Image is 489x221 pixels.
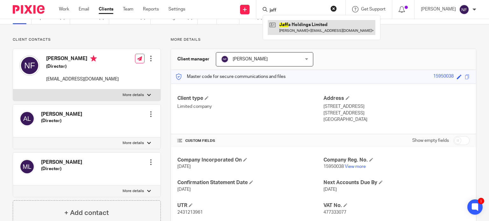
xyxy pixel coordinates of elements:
h4: VAT No. [323,202,470,209]
img: Pixie [13,5,45,14]
h4: Company Incorporated On [177,157,323,163]
p: Client contacts [13,37,161,42]
a: Work [59,6,69,12]
p: [STREET_ADDRESS] [323,110,470,116]
p: [STREET_ADDRESS] [323,103,470,110]
span: [DATE] [177,187,191,192]
img: svg%3E [19,159,35,174]
h4: Client type [177,95,323,102]
p: [PERSON_NAME] [421,6,456,12]
h4: Confirmation Statement Date [177,179,323,186]
p: More details [123,189,144,194]
a: Email [79,6,89,12]
h4: [PERSON_NAME] [46,55,119,63]
h4: Address [323,95,470,102]
a: Reports [143,6,159,12]
h5: (Director) [46,63,119,70]
span: 477333077 [323,210,346,215]
h3: Client manager [177,56,209,62]
span: Get Support [361,7,386,11]
p: [EMAIL_ADDRESS][DOMAIN_NAME] [46,76,119,82]
p: Limited company [177,103,323,110]
p: More details [123,93,144,98]
h5: (Director) [41,166,82,172]
img: svg%3E [459,4,469,15]
p: More details [171,37,476,42]
a: Settings [168,6,185,12]
input: Search [269,8,326,13]
span: 2431213961 [177,210,203,215]
p: [GEOGRAPHIC_DATA] [323,116,470,123]
img: svg%3E [19,111,35,126]
span: [PERSON_NAME] [233,57,268,61]
span: [DATE] [323,187,337,192]
label: Show empty fields [412,137,449,144]
span: [DATE] [177,164,191,169]
img: svg%3E [221,55,229,63]
img: svg%3E [19,55,40,76]
h4: [PERSON_NAME] [41,111,82,118]
h4: CUSTOM FIELDS [177,138,323,143]
a: View more [345,164,366,169]
h5: (Director) [41,118,82,124]
button: Clear [330,5,337,12]
i: Primary [90,55,97,62]
div: 1 [478,198,484,204]
p: More details [123,141,144,146]
h4: Company Reg. No. [323,157,470,163]
h4: Next Accounts Due By [323,179,470,186]
p: Master code for secure communications and files [176,73,286,80]
span: 15950038 [323,164,344,169]
h4: UTR [177,202,323,209]
h4: [PERSON_NAME] [41,159,82,166]
a: Clients [99,6,113,12]
h4: + Add contact [64,208,109,218]
div: 15950038 [433,73,454,80]
a: Team [123,6,133,12]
